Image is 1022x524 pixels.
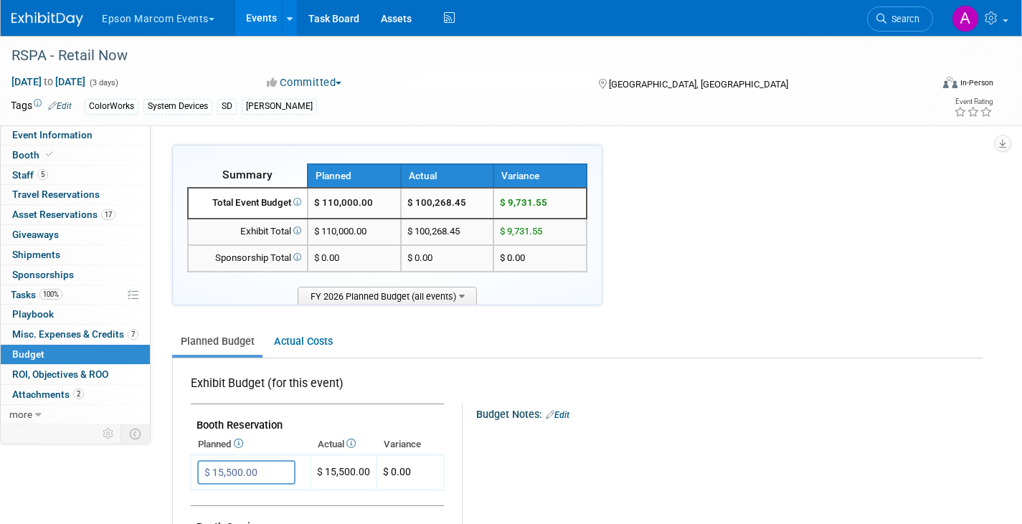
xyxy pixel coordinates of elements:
[317,466,370,477] span: $ 15,500.00
[546,410,569,420] a: Edit
[101,209,115,220] span: 17
[401,164,494,188] th: Actual
[1,325,150,344] a: Misc. Expenses & Credits7
[191,434,311,454] th: Planned
[12,249,60,260] span: Shipments
[85,99,138,114] div: ColorWorks
[12,348,44,360] span: Budget
[11,12,83,27] img: ExhibitDay
[242,99,317,114] div: [PERSON_NAME]
[12,209,115,220] span: Asset Reservations
[12,189,100,200] span: Travel Reservations
[1,305,150,324] a: Playbook
[308,164,401,188] th: Planned
[265,328,341,355] a: Actual Costs
[848,75,993,96] div: Event Format
[377,434,444,454] th: Variance
[191,376,438,399] div: Exhibit Budget (for this event)
[1,385,150,404] a: Attachments2
[128,329,138,340] span: 7
[401,219,494,245] td: $ 100,268.45
[493,164,587,188] th: Variance
[11,289,62,300] span: Tasks
[314,197,373,208] span: $ 110,000.00
[314,226,366,237] span: $ 110,000.00
[314,252,339,263] span: $ 0.00
[73,389,84,399] span: 2
[476,404,981,422] div: Budget Notes:
[609,79,788,90] span: [GEOGRAPHIC_DATA], [GEOGRAPHIC_DATA]
[1,205,150,224] a: Asset Reservations17
[1,265,150,285] a: Sponsorships
[1,285,150,305] a: Tasks100%
[42,76,55,87] span: to
[383,466,411,477] span: $ 0.00
[1,405,150,424] a: more
[12,149,56,161] span: Booth
[960,77,993,88] div: In-Person
[39,289,62,300] span: 100%
[12,368,108,380] span: ROI, Objectives & ROO
[298,287,477,305] span: FY 2026 Planned Budget (all events)
[401,188,494,219] td: $ 100,268.45
[194,252,301,265] div: Sponsorship Total
[1,146,150,165] a: Booth
[500,197,547,208] span: $ 9,731.55
[11,98,72,115] td: Tags
[46,151,53,158] i: Booth reservation complete
[1,245,150,265] a: Shipments
[12,169,48,181] span: Staff
[96,424,121,443] td: Personalize Event Tab Strip
[12,389,84,400] span: Attachments
[943,77,957,88] img: Format-Inperson.png
[143,99,212,114] div: System Devices
[311,434,377,454] th: Actual
[401,245,494,272] td: $ 0.00
[1,185,150,204] a: Travel Reservations
[194,196,301,210] div: Total Event Budget
[886,14,919,24] span: Search
[262,75,347,90] button: Committed
[121,424,151,443] td: Toggle Event Tabs
[12,229,59,240] span: Giveaways
[6,43,909,69] div: RSPA - Retail Now
[12,129,93,140] span: Event Information
[12,308,54,320] span: Playbook
[1,166,150,185] a: Staff5
[48,101,72,111] a: Edit
[194,225,301,239] div: Exhibit Total
[172,328,262,355] a: Planned Budget
[1,125,150,145] a: Event Information
[9,409,32,420] span: more
[11,75,86,88] span: [DATE] [DATE]
[867,6,933,32] a: Search
[954,98,993,105] div: Event Rating
[217,99,237,114] div: SD
[1,225,150,244] a: Giveaways
[88,78,118,87] span: (3 days)
[12,269,74,280] span: Sponsorships
[500,226,542,237] span: $ 9,731.55
[1,345,150,364] a: Budget
[191,404,444,435] td: Booth Reservation
[500,252,525,263] span: $ 0.00
[37,169,48,180] span: 5
[222,168,273,181] span: Summary
[952,5,979,32] img: Alex Madrid
[12,328,138,340] span: Misc. Expenses & Credits
[1,365,150,384] a: ROI, Objectives & ROO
